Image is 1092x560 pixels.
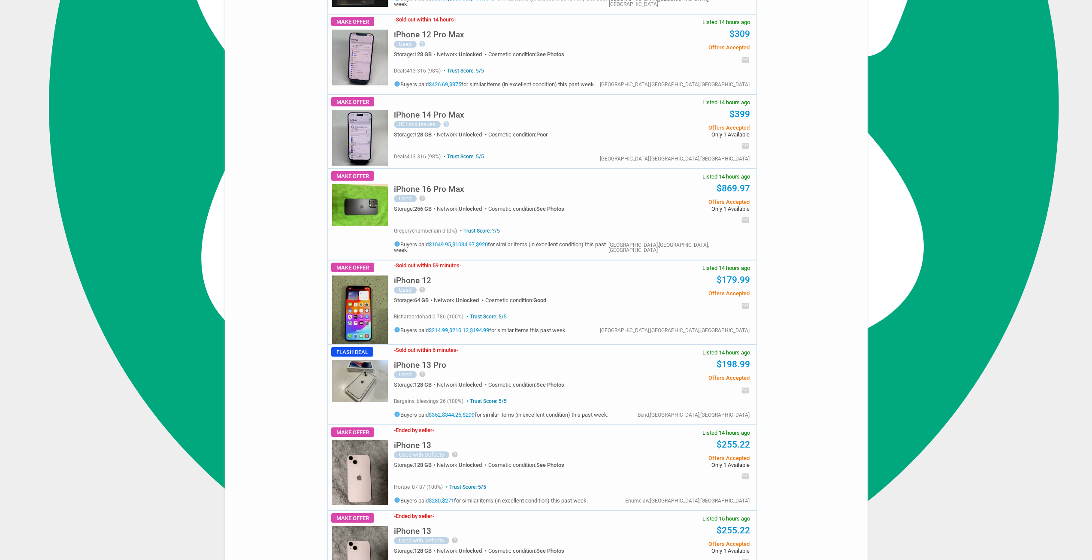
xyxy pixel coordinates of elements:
[456,297,479,303] span: Unlocked
[620,291,749,296] span: Offers Accepted
[394,347,396,353] span: -
[451,451,458,458] i: help
[488,382,564,387] div: Cosmetic condition:
[394,263,461,268] h3: Sold out within 59 minutes
[394,241,608,253] h5: Buyers paid , , for similar items (in excellent condition) this past week.
[394,297,434,303] div: Storage:
[394,529,431,535] a: iPhone 13
[459,381,482,388] span: Unlocked
[394,30,464,39] h5: iPhone 12 Pro Max
[729,109,750,119] a: $399
[741,56,750,64] i: email
[394,363,446,369] a: iPhone 13 Pro
[600,156,750,161] div: [GEOGRAPHIC_DATA],[GEOGRAPHIC_DATA],[GEOGRAPHIC_DATA]
[741,302,750,310] i: email
[394,228,457,234] span: gregorychamberlain 0 (0%)
[459,462,482,468] span: Unlocked
[620,462,749,468] span: Only 1 Available
[394,32,464,39] a: iPhone 12 Pro Max
[600,328,750,333] div: [GEOGRAPHIC_DATA],[GEOGRAPHIC_DATA],[GEOGRAPHIC_DATA]
[488,51,564,57] div: Cosmetic condition:
[437,548,488,554] div: Network:
[419,286,426,293] i: help
[620,541,749,547] span: Offers Accepted
[332,275,388,344] img: s-l225.jpg
[419,371,426,378] i: help
[620,206,749,212] span: Only 1 Available
[394,361,446,369] h5: iPhone 13 Pro
[394,81,595,87] h5: Buyers paid , for similar items (in excellent condition) this past week.
[470,327,489,333] a: $194.99
[608,242,750,253] div: [GEOGRAPHIC_DATA],[GEOGRAPHIC_DATA],[GEOGRAPHIC_DATA]
[437,132,488,137] div: Network:
[394,371,417,378] div: Used
[443,121,450,127] i: help
[394,527,431,535] h5: iPhone 13
[620,455,749,461] span: Offers Accepted
[437,382,488,387] div: Network:
[394,484,443,490] span: hortpe_87 87 (100%)
[702,265,750,271] span: Listed 14 hours ago
[394,185,464,193] h5: iPhone 16 Pro Max
[394,497,400,503] i: info
[536,131,548,138] span: Poor
[449,327,469,333] a: $210.12
[394,427,434,433] h3: Ended by seller
[488,462,564,468] div: Cosmetic condition:
[702,174,750,179] span: Listed 14 hours ago
[394,411,608,418] h5: Buyers paid , , for similar items (in excellent condition) this past week.
[620,45,749,50] span: Offers Accepted
[433,513,434,519] span: -
[394,314,463,320] span: richarbordonad-0 786 (100%)
[394,327,400,333] i: info
[600,82,750,87] div: [GEOGRAPHIC_DATA],[GEOGRAPHIC_DATA],[GEOGRAPHIC_DATA]
[702,430,750,436] span: Listed 14 hours ago
[741,142,750,150] i: email
[451,537,458,544] i: help
[394,537,449,544] div: Used with Defects
[394,112,464,119] a: iPhone 14 Pro Max
[442,497,454,504] a: $271
[414,462,432,468] span: 128 GB
[414,51,432,58] span: 128 GB
[414,206,432,212] span: 256 GB
[457,347,458,353] span: -
[394,427,396,433] span: -
[394,16,396,23] span: -
[437,51,488,57] div: Network:
[331,513,374,523] span: Make Offer
[429,412,441,418] a: $352
[332,360,388,402] img: s-l225.jpg
[741,216,750,224] i: email
[717,359,750,369] a: $198.99
[394,241,400,247] i: info
[442,154,484,160] span: Trust Score: 5/5
[442,68,484,74] span: Trust Score: 5/5
[394,443,431,449] a: iPhone 13
[702,19,750,25] span: Listed 14 hours ago
[702,516,750,521] span: Listed 15 hours ago
[394,132,437,137] div: Storage:
[485,297,546,303] div: Cosmetic condition:
[460,262,461,269] span: -
[620,199,749,205] span: Offers Accepted
[331,347,373,357] span: Flash Deal
[414,131,432,138] span: 128 GB
[465,314,507,320] span: Trust Score: 5/5
[620,375,749,381] span: Offers Accepted
[331,97,374,106] span: Make Offer
[394,154,441,160] span: deals413 316 (98%)
[488,206,564,212] div: Cosmetic condition:
[702,100,750,105] span: Listed 14 hours ago
[536,548,564,554] span: See Photos
[414,381,432,388] span: 128 GB
[394,187,464,193] a: iPhone 16 Pro Max
[429,327,448,333] a: $214.99
[620,132,749,137] span: Only 1 Available
[394,347,458,353] h3: Sold out within 6 minutes
[332,30,388,85] img: s-l225.jpg
[434,297,485,303] div: Network:
[419,40,426,47] i: help
[394,411,400,418] i: info
[717,525,750,536] a: $255.22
